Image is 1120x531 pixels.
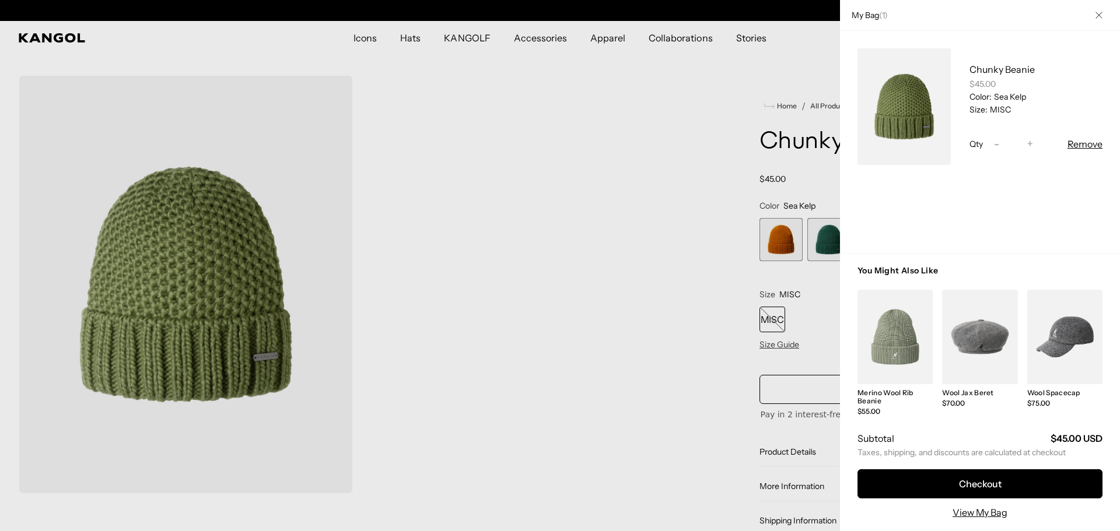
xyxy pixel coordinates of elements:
[857,447,1102,458] small: Taxes, shipping, and discounts are calculated at checkout
[1027,399,1050,407] span: $75.00
[1051,432,1102,444] strong: $45.00 USD
[882,10,884,20] span: 1
[1027,136,1033,152] span: +
[988,104,1011,115] dd: MISC
[942,399,965,407] span: $70.00
[988,137,1005,151] button: -
[1067,137,1102,151] button: Remove Chunky Beanie - Sea Kelp / MISC
[970,64,1035,75] a: Chunky Beanie
[1021,137,1039,151] button: +
[857,432,894,445] h2: Subtotal
[970,139,983,149] span: Qty
[879,10,888,20] span: ( )
[992,92,1026,102] dd: Sea Kelp
[857,469,1102,498] button: Checkout
[970,104,988,115] dt: Size:
[857,265,1102,290] h3: You Might Also Like
[846,10,888,20] h2: My Bag
[970,92,992,102] dt: Color:
[953,505,1007,519] a: View My Bag
[1005,137,1021,151] input: Quantity for Chunky Beanie
[857,388,914,405] a: Merino Wool Rib Beanie
[970,79,1102,89] div: $45.00
[994,136,999,152] span: -
[857,407,880,416] span: $55.00
[942,388,993,397] a: Wool Jax Beret
[1027,388,1080,397] a: Wool Spacecap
